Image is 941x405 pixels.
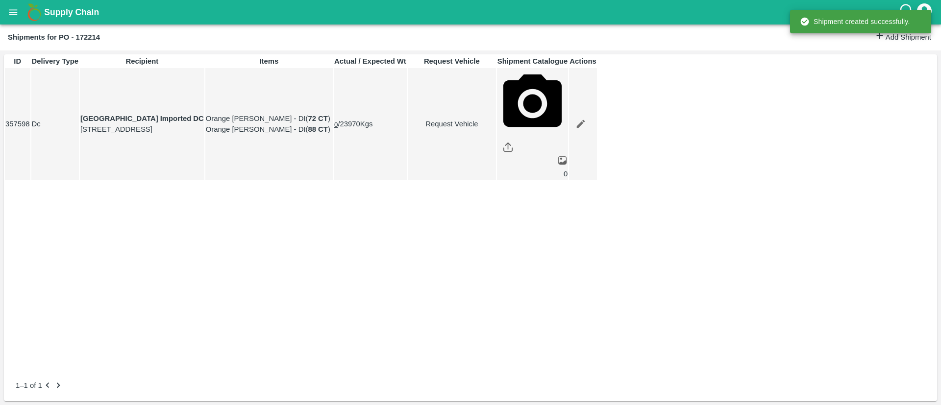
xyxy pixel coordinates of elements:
[44,7,99,17] b: Supply Chain
[308,115,327,122] b: 72 CT
[570,57,596,65] b: Actions
[557,155,568,166] img: preview
[503,142,513,152] img: share
[424,57,480,65] b: Request Vehicle
[80,124,204,135] p: [STREET_ADDRESS]
[570,113,592,135] a: Edit
[206,124,332,135] p: Orange [PERSON_NAME] - DI ( )
[497,57,568,65] b: Shipment Catalogue
[31,68,79,180] td: Dc
[5,68,30,180] td: 357598
[25,2,44,22] img: logo
[2,1,25,24] button: open drawer
[408,119,495,129] a: Request Vehicle
[8,33,100,41] b: Shipments for PO - 172214
[898,3,916,21] div: customer-support
[44,5,898,19] a: Supply Chain
[308,125,327,133] b: 88 CT
[334,121,338,128] button: 0
[916,2,933,23] div: account of current user
[334,57,406,65] b: Actual / Expected Wt
[800,13,910,30] div: Shipment created successfully.
[125,57,158,65] b: Recipient
[32,57,78,65] b: Delivery Type
[14,57,21,65] b: ID
[874,30,931,45] a: Add Shipment
[16,380,42,391] p: 1–1 of 1
[497,168,568,179] div: 0
[80,115,204,122] strong: [GEOGRAPHIC_DATA] Imported DC
[206,113,332,124] p: Orange [PERSON_NAME] - DI ( )
[259,57,278,65] b: Items
[334,119,406,129] p: / 23970 Kgs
